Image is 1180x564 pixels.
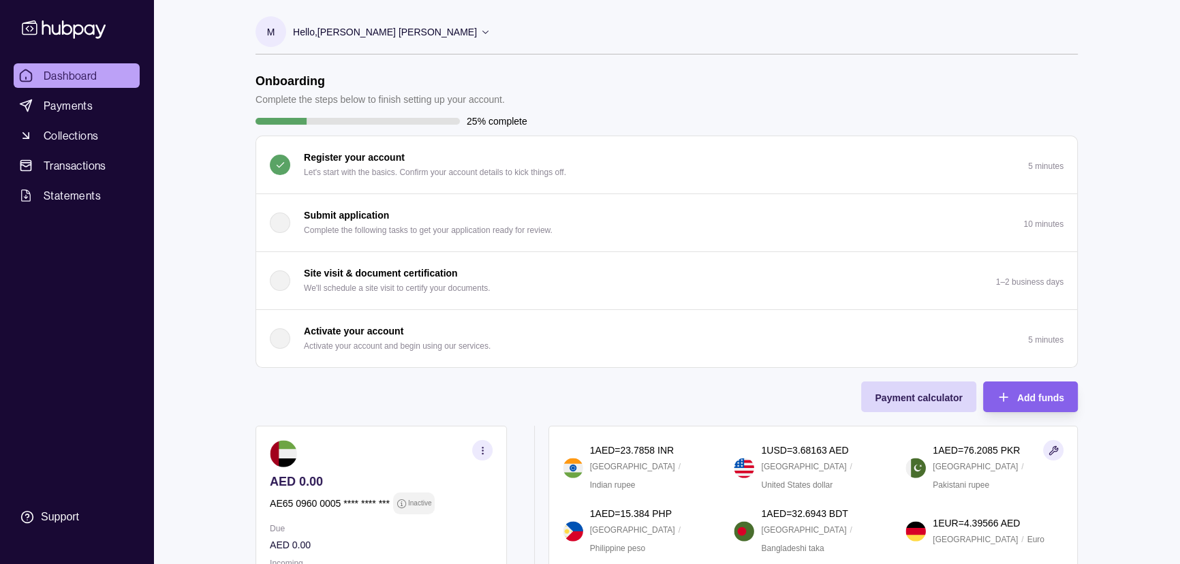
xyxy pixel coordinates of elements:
span: Payment calculator [875,392,962,403]
span: Statements [44,187,101,204]
p: / [850,459,852,474]
button: Submit application Complete the following tasks to get your application ready for review.10 minutes [256,194,1077,251]
img: in [563,458,583,478]
span: Transactions [44,157,106,174]
p: / [679,459,681,474]
p: 1 AED = 32.6943 BDT [761,506,848,521]
p: 1 AED = 15.384 PHP [590,506,672,521]
span: Add funds [1017,392,1064,403]
a: Transactions [14,153,140,178]
p: Euro [1027,532,1044,547]
a: Support [14,503,140,531]
p: Site visit & document certification [304,266,458,281]
button: Add funds [983,381,1078,412]
span: Dashboard [44,67,97,84]
p: Register your account [304,150,405,165]
p: M [267,25,275,40]
p: / [1021,532,1023,547]
span: Collections [44,127,98,144]
img: ae [270,440,297,467]
p: 1 AED = 23.7858 INR [590,443,674,458]
p: Pakistani rupee [933,477,989,492]
button: Register your account Let's start with the basics. Confirm your account details to kick things of... [256,136,1077,193]
p: [GEOGRAPHIC_DATA] [761,522,846,537]
p: 1–2 business days [996,277,1063,287]
p: United States dollar [761,477,833,492]
p: Philippine peso [590,541,645,556]
a: Payments [14,93,140,118]
a: Statements [14,183,140,208]
button: Payment calculator [861,381,976,412]
p: Submit application [304,208,389,223]
a: Collections [14,123,140,148]
img: bd [734,521,754,542]
p: Due [270,521,493,536]
p: 25% complete [467,114,527,129]
p: / [679,522,681,537]
img: de [905,521,926,542]
button: Activate your account Activate your account and begin using our services.5 minutes [256,310,1077,367]
p: / [850,522,852,537]
p: Let's start with the basics. Confirm your account details to kick things off. [304,165,566,180]
p: AED 0.00 [270,537,493,552]
h1: Onboarding [255,74,505,89]
p: 1 EUR = 4.39566 AED [933,516,1020,531]
p: Activate your account [304,324,403,339]
p: Activate your account and begin using our services. [304,339,491,354]
p: [GEOGRAPHIC_DATA] [590,459,675,474]
p: We'll schedule a site visit to certify your documents. [304,281,491,296]
div: Support [41,510,79,524]
p: [GEOGRAPHIC_DATA] [590,522,675,537]
p: / [1021,459,1023,474]
a: Dashboard [14,63,140,88]
button: Site visit & document certification We'll schedule a site visit to certify your documents.1–2 bus... [256,252,1077,309]
p: 1 USD = 3.68163 AED [761,443,848,458]
p: 5 minutes [1028,161,1063,171]
p: 5 minutes [1028,335,1063,345]
p: Bangladeshi taka [761,541,824,556]
p: Indian rupee [590,477,636,492]
p: Complete the steps below to finish setting up your account. [255,92,505,107]
img: ph [563,521,583,542]
p: Inactive [408,496,431,511]
span: Payments [44,97,93,114]
img: pk [905,458,926,478]
img: us [734,458,754,478]
p: [GEOGRAPHIC_DATA] [933,532,1018,547]
p: Hello, [PERSON_NAME] [PERSON_NAME] [293,25,477,40]
p: AED 0.00 [270,474,493,489]
p: [GEOGRAPHIC_DATA] [761,459,846,474]
p: 1 AED = 76.2085 PKR [933,443,1020,458]
p: Complete the following tasks to get your application ready for review. [304,223,553,238]
p: 10 minutes [1023,219,1063,229]
p: [GEOGRAPHIC_DATA] [933,459,1018,474]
